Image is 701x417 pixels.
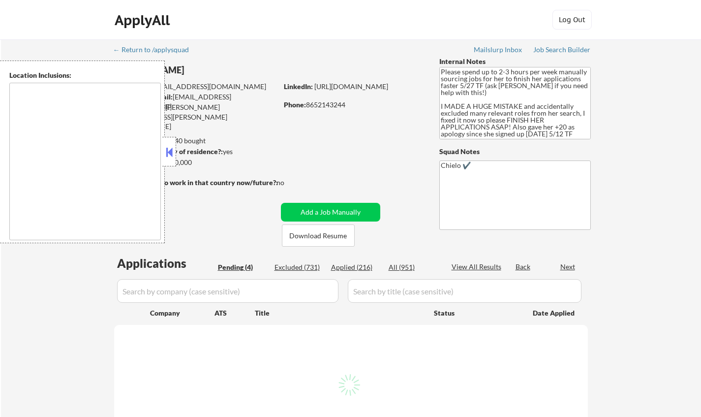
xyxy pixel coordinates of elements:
div: 216 sent / 240 bought [114,136,277,146]
div: Status [434,304,518,321]
a: [URL][DOMAIN_NAME] [314,82,388,91]
div: Next [560,262,576,272]
div: ATS [214,308,255,318]
button: Log Out [552,10,592,30]
div: yes [114,147,274,157]
strong: LinkedIn: [284,82,313,91]
div: View All Results [452,262,504,272]
div: Company [150,308,214,318]
div: Applications [117,257,214,269]
div: Date Applied [533,308,576,318]
div: Internal Notes [439,57,591,66]
div: Mailslurp Inbox [474,46,523,53]
div: $90,000 [114,158,277,167]
input: Search by company (case sensitive) [117,279,338,303]
div: Pending (4) [218,262,267,272]
div: 8652143244 [284,100,423,110]
div: [PERSON_NAME] [114,64,316,76]
div: Excluded (731) [274,262,324,272]
button: Add a Job Manually [281,203,380,222]
div: [EMAIL_ADDRESS][DOMAIN_NAME] [115,82,277,92]
div: ApplyAll [115,12,173,29]
div: Title [255,308,425,318]
div: ← Return to /applysquad [113,46,198,53]
div: no [276,178,305,188]
div: Back [516,262,531,272]
a: ← Return to /applysquad [113,46,198,56]
div: Squad Notes [439,147,591,157]
div: [PERSON_NAME][EMAIL_ADDRESS][PERSON_NAME][DOMAIN_NAME] [114,102,277,131]
div: Job Search Builder [533,46,591,53]
strong: Phone: [284,100,306,109]
strong: Will need Visa to work in that country now/future?: [114,178,278,187]
input: Search by title (case sensitive) [348,279,581,303]
button: Download Resume [282,225,355,247]
div: All (951) [389,262,438,272]
div: Location Inclusions: [9,70,161,80]
div: Applied (216) [331,262,380,272]
a: Mailslurp Inbox [474,46,523,56]
div: [EMAIL_ADDRESS][DOMAIN_NAME] [115,92,277,111]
